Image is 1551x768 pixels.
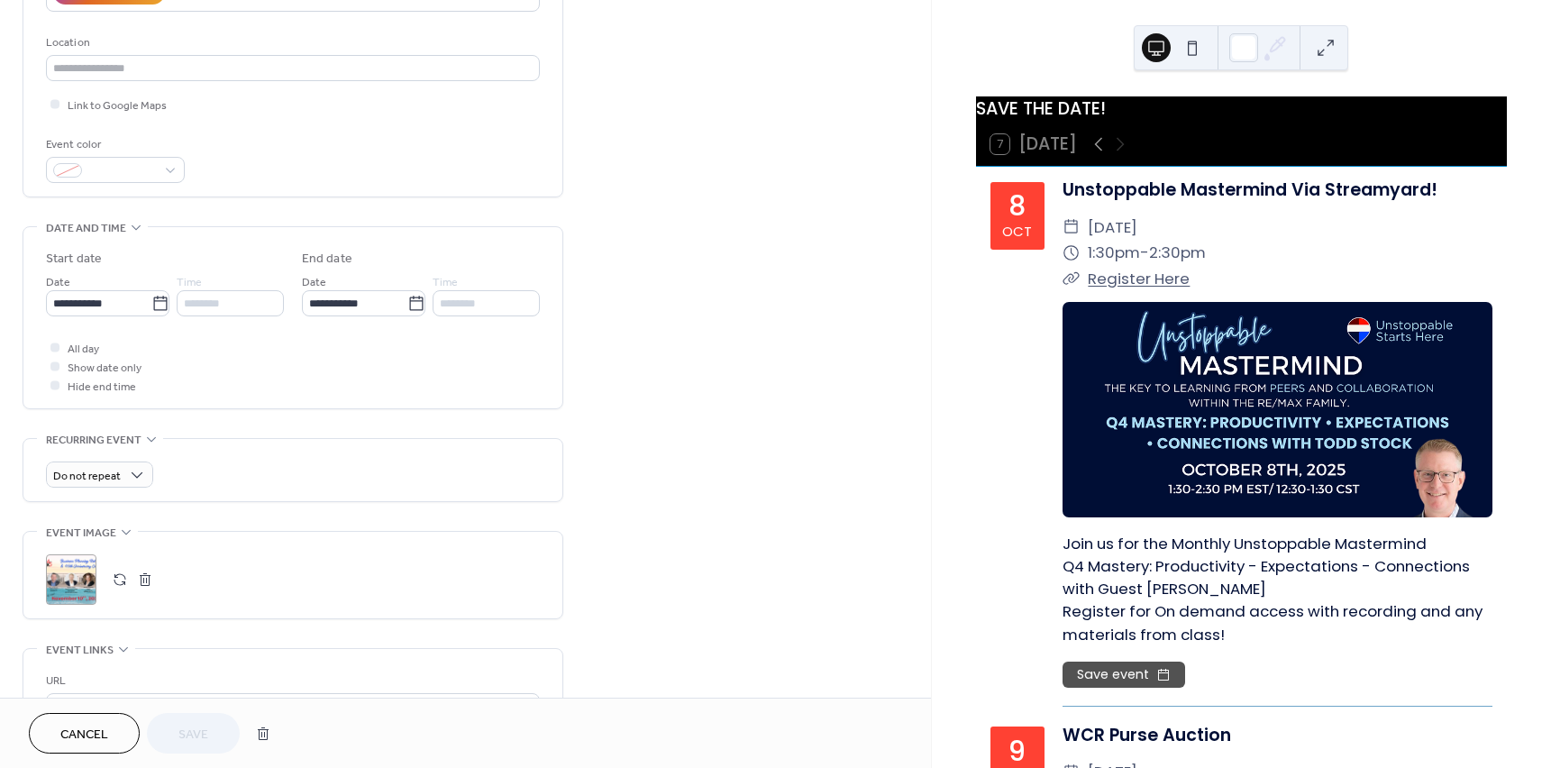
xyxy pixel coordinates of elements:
span: - [1140,240,1149,266]
div: Oct [1002,224,1032,238]
span: Time [433,273,458,292]
div: ​ [1063,266,1080,292]
div: Join us for the Monthly Unstoppable Mastermind Q4 Mastery: Productivity - Expectations - Connecti... [1063,533,1492,646]
div: URL [46,672,536,690]
div: Event color [46,135,181,154]
span: [DATE] [1088,215,1137,241]
button: Cancel [29,713,140,754]
div: ​ [1063,240,1080,266]
span: Link to Google Maps [68,96,167,115]
a: WCR Purse Auction [1063,723,1231,747]
div: 9 [1008,738,1026,765]
a: Unstoppable Mastermind Via Streamyard! [1063,178,1437,202]
div: SAVE THE DATE! [976,96,1507,123]
span: Event image [46,524,116,543]
span: 2:30pm [1149,240,1206,266]
button: Save event [1063,662,1185,689]
div: ; [46,554,96,605]
span: Cancel [60,726,108,745]
span: Recurring event [46,431,141,450]
a: Register Here [1088,268,1190,289]
span: Date and time [46,219,126,238]
span: Event links [46,641,114,660]
span: Hide end time [68,378,136,397]
span: Do not repeat [53,466,121,487]
span: Show date only [68,359,141,378]
div: ​ [1063,215,1080,241]
div: 8 [1008,193,1026,220]
span: All day [68,340,99,359]
div: Start date [46,250,102,269]
div: Location [46,33,536,52]
span: 1:30pm [1088,240,1140,266]
span: Date [302,273,326,292]
span: Time [177,273,202,292]
div: End date [302,250,352,269]
span: Date [46,273,70,292]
